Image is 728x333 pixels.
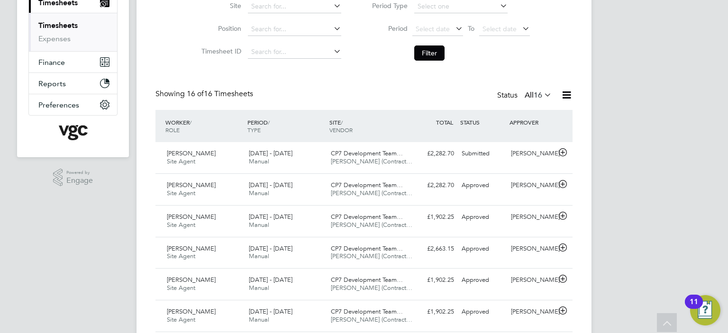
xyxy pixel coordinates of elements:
[249,284,269,292] span: Manual
[66,169,93,177] span: Powered by
[341,118,343,126] span: /
[187,89,204,99] span: 16 of
[167,189,195,197] span: Site Agent
[38,79,66,88] span: Reports
[249,252,269,260] span: Manual
[249,276,292,284] span: [DATE] - [DATE]
[167,221,195,229] span: Site Agent
[331,252,412,260] span: [PERSON_NAME] (Contract…
[249,307,292,315] span: [DATE] - [DATE]
[249,315,269,324] span: Manual
[167,149,216,157] span: [PERSON_NAME]
[414,45,445,61] button: Filter
[38,58,65,67] span: Finance
[167,252,195,260] span: Site Agent
[458,146,507,162] div: Submitted
[409,304,458,320] div: £1,902.25
[365,24,408,33] label: Period
[190,118,191,126] span: /
[155,89,255,99] div: Showing
[458,178,507,193] div: Approved
[525,90,552,100] label: All
[497,89,554,102] div: Status
[248,23,341,36] input: Search for...
[409,178,458,193] div: £2,282.70
[409,146,458,162] div: £2,282.70
[458,241,507,257] div: Approved
[249,244,292,252] span: [DATE] - [DATE]
[507,178,556,193] div: [PERSON_NAME]
[187,89,253,99] span: 16 Timesheets
[534,90,542,100] span: 16
[249,149,292,157] span: [DATE] - [DATE]
[327,114,409,138] div: SITE
[331,307,403,315] span: CP7 Development Team…
[249,157,269,165] span: Manual
[29,73,117,94] button: Reports
[482,25,517,33] span: Select date
[29,94,117,115] button: Preferences
[507,241,556,257] div: [PERSON_NAME]
[247,126,261,134] span: TYPE
[409,209,458,225] div: £1,902.25
[38,21,78,30] a: Timesheets
[245,114,327,138] div: PERIOD
[507,304,556,320] div: [PERSON_NAME]
[690,295,720,325] button: Open Resource Center, 11 new notifications
[331,315,412,324] span: [PERSON_NAME] (Contract…
[167,276,216,284] span: [PERSON_NAME]
[507,272,556,288] div: [PERSON_NAME]
[507,146,556,162] div: [PERSON_NAME]
[331,244,403,252] span: CP7 Development Team…
[53,169,93,187] a: Powered byEngage
[507,114,556,131] div: APPROVER
[249,213,292,221] span: [DATE] - [DATE]
[365,1,408,10] label: Period Type
[38,100,79,109] span: Preferences
[331,157,412,165] span: [PERSON_NAME] (Contract…
[331,181,403,189] span: CP7 Development Team…
[416,25,450,33] span: Select date
[507,209,556,225] div: [PERSON_NAME]
[167,157,195,165] span: Site Agent
[28,125,118,140] a: Go to home page
[458,114,507,131] div: STATUS
[436,118,453,126] span: TOTAL
[167,315,195,324] span: Site Agent
[331,149,403,157] span: CP7 Development Team…
[29,13,117,51] div: Timesheets
[167,213,216,221] span: [PERSON_NAME]
[165,126,180,134] span: ROLE
[331,189,412,197] span: [PERSON_NAME] (Contract…
[465,22,477,35] span: To
[59,125,88,140] img: vgcgroup-logo-retina.png
[329,126,353,134] span: VENDOR
[199,47,241,55] label: Timesheet ID
[199,1,241,10] label: Site
[249,181,292,189] span: [DATE] - [DATE]
[331,284,412,292] span: [PERSON_NAME] (Contract…
[163,114,245,138] div: WORKER
[331,213,403,221] span: CP7 Development Team…
[409,272,458,288] div: £1,902.25
[331,221,412,229] span: [PERSON_NAME] (Contract…
[249,221,269,229] span: Manual
[249,189,269,197] span: Manual
[167,307,216,315] span: [PERSON_NAME]
[458,304,507,320] div: Approved
[268,118,270,126] span: /
[331,276,403,284] span: CP7 Development Team…
[409,241,458,257] div: £2,663.15
[199,24,241,33] label: Position
[248,45,341,59] input: Search for...
[690,302,698,314] div: 11
[167,181,216,189] span: [PERSON_NAME]
[38,34,71,43] a: Expenses
[29,52,117,72] button: Finance
[66,177,93,185] span: Engage
[458,209,507,225] div: Approved
[167,284,195,292] span: Site Agent
[167,244,216,252] span: [PERSON_NAME]
[458,272,507,288] div: Approved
